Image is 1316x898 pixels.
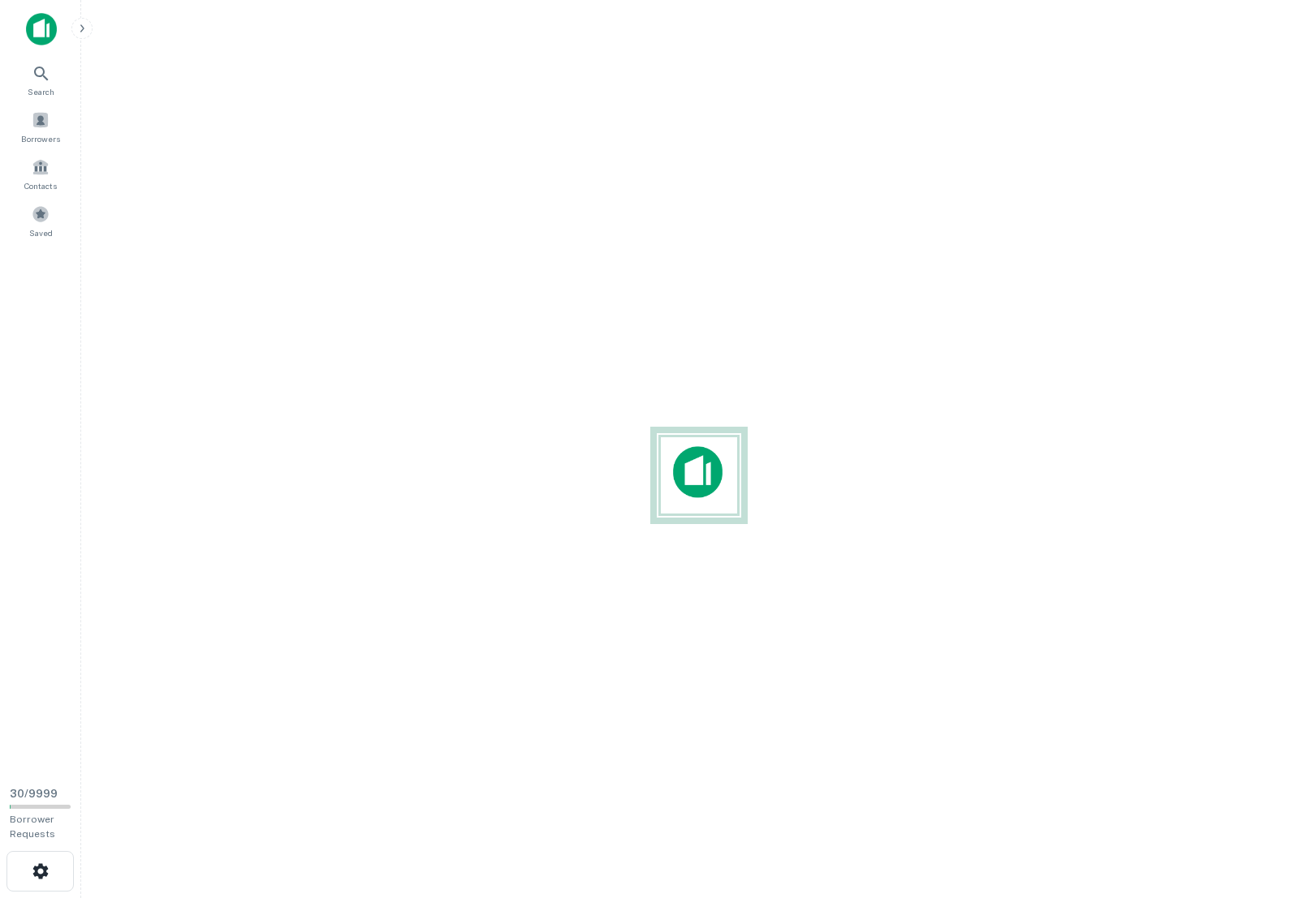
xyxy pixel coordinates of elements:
img: capitalize-icon.png [26,13,57,45]
span: Search [28,85,54,98]
span: Contacts [24,179,57,192]
span: Saved [29,226,53,239]
span: Borrowers [21,132,60,145]
a: Contacts [5,152,76,195]
a: Borrowers [5,105,76,148]
iframe: Chat Widget [1235,768,1316,846]
a: Search [5,58,76,101]
span: 30 / 9999 [10,788,58,800]
span: Borrower Requests [10,814,55,840]
a: Saved [5,199,76,243]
